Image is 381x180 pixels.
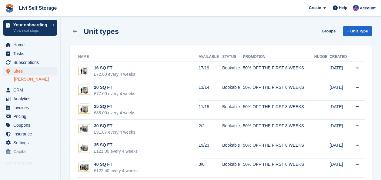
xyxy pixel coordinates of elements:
td: 50% OFF THE FIRST 8 WEEKS [243,158,314,178]
td: Bookable [222,158,243,178]
td: [DATE] [329,81,350,101]
a: menu [3,49,57,58]
td: 50% OFF THE FIRST 8 WEEKS [243,120,314,139]
span: Settings [13,138,50,147]
span: Tasks [13,49,50,58]
span: Subscriptions [13,58,50,67]
a: menu [3,121,57,129]
span: Capital [13,147,50,156]
div: 35 SQ FT [94,142,138,148]
div: 25 SQ FT [94,103,135,110]
span: CRM [13,86,50,94]
div: £121.00 every 4 weeks [94,148,138,155]
img: 35-sqft-unit.jpg [79,144,90,152]
div: £88.00 every 4 weeks [94,110,135,116]
a: menu [3,103,57,112]
span: Invoices [13,103,50,112]
span: Create [309,5,321,11]
h2: Unit types [84,27,119,35]
span: Sites [13,67,50,75]
td: 13/14 [199,81,222,101]
a: menu [3,138,57,147]
td: [DATE] [329,62,350,81]
th: Nudge [314,52,330,62]
td: [DATE] [329,139,350,158]
span: Pricing [13,112,50,121]
a: + Unit Type [343,26,372,36]
td: [DATE] [329,120,350,139]
th: Created [329,52,350,62]
div: £122.50 every 4 weeks [94,168,138,174]
td: 50% OFF THE FIRST 8 WEEKS [243,81,314,101]
img: 40-sqft-unit.jpg [79,163,90,172]
a: Livi Self Storage [16,3,59,13]
th: Name [77,52,199,62]
th: Promotion [243,52,314,62]
a: menu [3,130,57,138]
td: Bookable [222,100,243,120]
a: Your onboarding View next steps [3,20,57,36]
img: 20-sqft-unit.jpg [79,86,90,95]
a: menu [3,41,57,49]
a: [PERSON_NAME] [14,76,57,82]
span: Storefront [5,161,60,167]
span: Analytics [13,95,50,103]
a: menu [3,112,57,121]
span: Coupons [13,121,50,129]
td: 0/0 [199,158,222,178]
td: 50% OFF THE FIRST 8 WEEKS [243,100,314,120]
a: menu [3,86,57,94]
a: menu [3,147,57,156]
p: Your onboarding [13,23,49,27]
span: Home [13,41,50,49]
td: 50% OFF THE FIRST 8 WEEKS [243,139,314,158]
div: £91.87 every 4 weeks [94,129,135,135]
p: View next steps [13,28,49,33]
span: Insurance [13,130,50,138]
th: Available [199,52,222,62]
a: Groups [319,26,338,36]
img: 25-sqft-unit.jpg [79,105,90,114]
td: Bookable [222,81,243,101]
td: 50% OFF THE FIRST 8 WEEKS [243,62,314,81]
td: 11/15 [199,100,222,120]
div: 16 SQ FT [94,65,135,71]
td: Bookable [222,62,243,81]
div: 20 SQ FT [94,84,135,91]
a: menu [3,67,57,75]
span: Account [360,5,376,11]
td: Bookable [222,139,243,158]
a: menu [3,58,57,67]
td: Bookable [222,120,243,139]
span: Help [339,5,347,11]
a: menu [3,95,57,103]
td: 2/2 [199,120,222,139]
img: stora-icon-8386f47178a22dfd0bd8f6a31ec36ba5ce8667c1dd55bd0f319d3a0aa187defe.svg [5,4,14,13]
td: 19/23 [199,139,222,158]
img: 15-sqft-unit.jpg [79,67,90,75]
div: £72.60 every 4 weeks [94,71,135,78]
img: Graham Cameron [353,5,359,11]
div: 30 SQ FT [94,123,135,129]
img: 30-sqft-unit.jpg [79,125,90,133]
td: [DATE] [329,100,350,120]
div: £77.00 every 4 weeks [94,91,135,97]
th: Status [222,52,243,62]
td: [DATE] [329,158,350,178]
div: 40 SQ FT [94,161,138,168]
td: 17/19 [199,62,222,81]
